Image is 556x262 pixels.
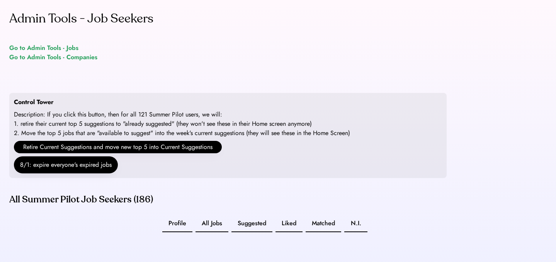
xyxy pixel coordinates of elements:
[9,9,153,28] div: Admin Tools - Job Seekers
[231,215,272,232] button: Suggested
[275,215,303,232] button: Liked
[9,53,97,62] a: Go to Admin Tools - Companies
[196,215,228,232] button: All Jobs
[9,43,78,53] a: Go to Admin Tools - Jobs
[14,141,222,153] button: Retire Current Suggestions and move new top 5 into Current Suggestions
[162,215,192,232] button: Profile
[344,215,367,232] button: N.I.
[306,215,341,232] button: Matched
[14,98,54,107] div: Control Tower
[14,110,350,138] div: Description: If you click this button, then for all 121 Summer Pilot users, we will: 1. retire th...
[14,156,118,173] button: 8/1: expire everyone's expired jobs
[9,194,447,206] div: All Summer Pilot Job Seekers (186)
